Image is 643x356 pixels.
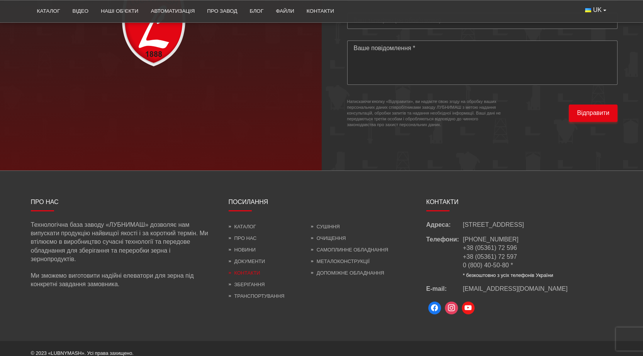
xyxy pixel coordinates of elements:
a: Транспортування [229,293,285,299]
a: Youtube [460,300,477,317]
small: Натискаючи кнопку «Відправити», ви надаєте свою згоду на обробку ваших персональних даних співроб... [347,99,502,128]
a: Про завод [201,3,243,20]
p: Ми зможемо виготовити надійні елеватори для зерна під конкретні завдання замовника. [31,272,217,289]
a: Контакти [300,3,340,20]
a: Про нас [229,235,257,241]
span: Про нас [31,199,59,205]
img: Українська [585,8,591,12]
a: [PHONE_NUMBER] [463,236,519,243]
span: Посилання [229,199,268,205]
a: Очищення [311,235,346,241]
a: Каталог [229,224,256,229]
a: Зберігання [229,282,265,287]
a: Металоконструкції [311,258,370,264]
a: Автоматизація [144,3,201,20]
a: Instagram [443,300,460,317]
span: Телефони: [426,235,463,278]
a: Документи [229,258,265,264]
a: Новини [229,247,256,253]
a: Блог [243,3,270,20]
span: Відправити [577,109,609,117]
li: * безкоштовно з усіх телефонів України [463,272,553,279]
span: E-mail: [426,285,463,293]
a: Контакти [229,270,260,276]
a: Файли [270,3,300,20]
span: Адреса: [426,221,463,229]
a: +38 (05361) 72 597 [463,253,517,260]
center: 16 [6,17,37,24]
span: © 2023 «LUBNYMASH». Усі права захищено. [31,350,134,356]
a: Самоплинне обладнання [311,247,388,253]
span: [STREET_ADDRESS] [463,221,524,229]
span: UK [593,6,602,14]
p: Технологічна база заводу «ЛУБНИМАШ» дозволяє нам випускати продукцію найвищої якості і за коротки... [31,221,217,264]
a: Наші об’єкти [95,3,144,20]
a: Каталог [31,3,66,20]
a: [EMAIL_ADDRESS][DOMAIN_NAME] [463,285,568,293]
a: Допоміжне обладнання [311,270,384,276]
a: 0 (800) 40-50-80 * [463,262,513,268]
button: Відправити [569,105,618,122]
a: Відео [66,3,95,20]
a: Facebook [426,300,443,317]
span: Контакти [426,199,459,205]
button: UK [579,3,612,17]
a: +38 (05361) 72 596 [463,245,517,251]
a: Сушіння [311,224,340,229]
span: [EMAIL_ADDRESS][DOMAIN_NAME] [463,285,568,292]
